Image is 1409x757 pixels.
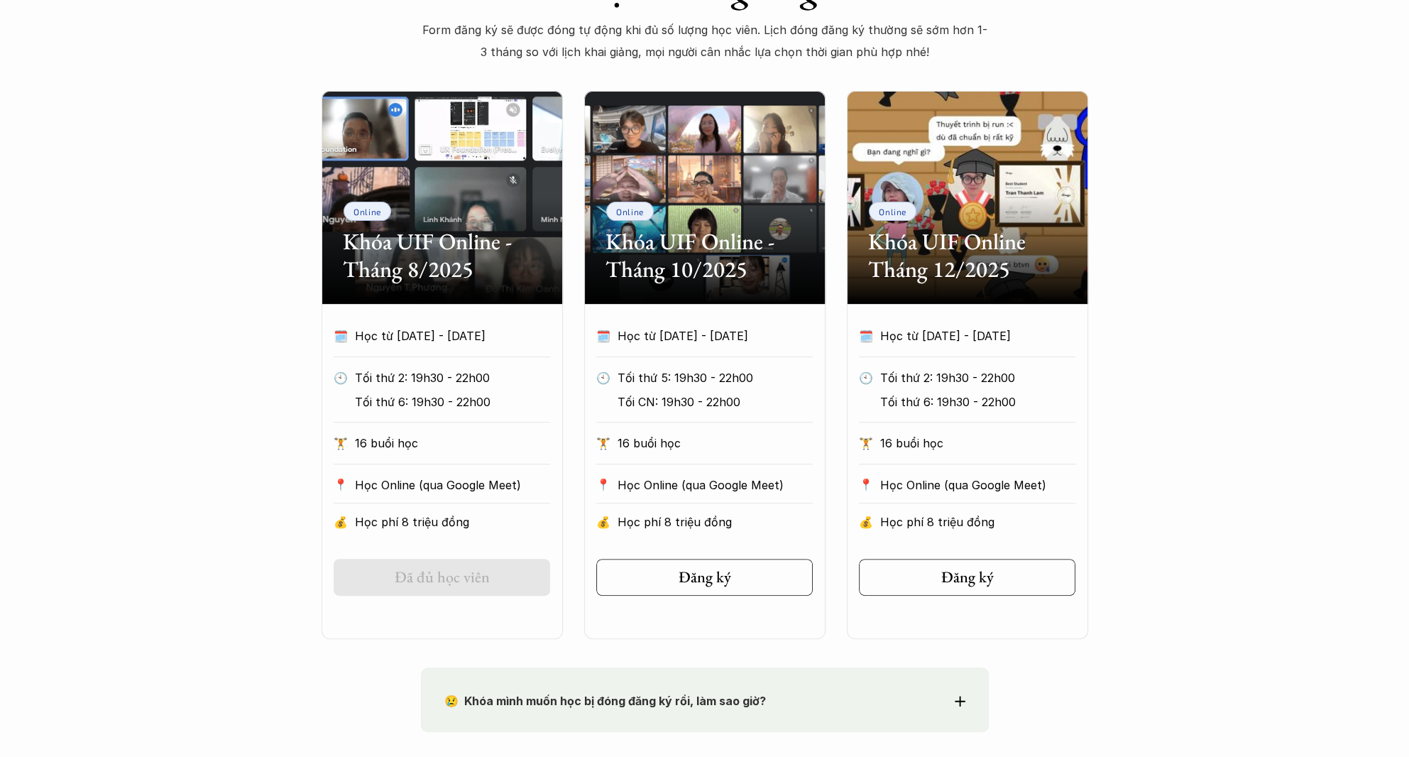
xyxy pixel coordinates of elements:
[859,367,873,388] p: 🕙
[618,432,813,454] p: 16 buổi học
[355,432,550,454] p: 16 buổi học
[596,432,610,454] p: 🏋️
[605,228,804,283] h2: Khóa UIF Online - Tháng 10/2025
[355,367,550,388] p: Tối thứ 2: 19h30 - 22h00
[334,432,348,454] p: 🏋️
[880,391,1075,413] p: Tối thứ 6: 19h30 - 22h00
[343,228,542,283] h2: Khóa UIF Online - Tháng 8/2025
[355,474,550,496] p: Học Online (qua Google Meet)
[618,391,813,413] p: Tối CN: 19h30 - 22h00
[859,432,873,454] p: 🏋️
[334,325,348,347] p: 🗓️
[353,207,381,217] p: Online
[859,511,873,533] p: 💰
[355,391,550,413] p: Tối thứ 6: 19h30 - 22h00
[596,559,813,596] a: Đăng ký
[868,228,1067,283] h2: Khóa UIF Online Tháng 12/2025
[618,511,813,533] p: Học phí 8 triệu đồng
[596,367,610,388] p: 🕙
[596,478,610,491] p: 📍
[880,325,1049,347] p: Học từ [DATE] - [DATE]
[355,511,550,533] p: Học phí 8 triệu đồng
[859,325,873,347] p: 🗓️
[859,478,873,491] p: 📍
[596,325,610,347] p: 🗓️
[355,325,524,347] p: Học từ [DATE] - [DATE]
[618,367,813,388] p: Tối thứ 5: 19h30 - 22h00
[334,367,348,388] p: 🕙
[880,474,1075,496] p: Học Online (qua Google Meet)
[679,568,731,587] h5: Đăng ký
[880,432,1075,454] p: 16 buổi học
[859,559,1075,596] a: Đăng ký
[334,511,348,533] p: 💰
[618,474,813,496] p: Học Online (qua Google Meet)
[444,694,766,708] strong: 😢 Khóa mình muốn học bị đóng đăng ký rồi, làm sao giờ?
[421,19,989,62] p: Form đăng ký sẽ được đóng tự động khi đủ số lượng học viên. Lịch đóng đăng ký thường sẽ sớm hơn 1...
[616,207,644,217] p: Online
[596,511,610,533] p: 💰
[880,511,1075,533] p: Học phí 8 triệu đồng
[941,568,994,587] h5: Đăng ký
[395,568,490,587] h5: Đã đủ học viên
[334,478,348,491] p: 📍
[618,325,786,347] p: Học từ [DATE] - [DATE]
[879,207,906,217] p: Online
[880,367,1075,388] p: Tối thứ 2: 19h30 - 22h00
